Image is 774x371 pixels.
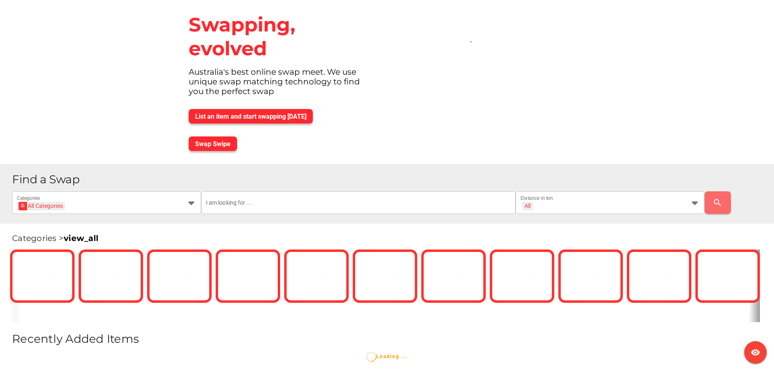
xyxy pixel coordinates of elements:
[12,233,98,243] span: Categories >
[713,198,722,208] i: search
[751,348,760,357] i: visibility
[195,113,306,120] span: List an item and start swapping [DATE]
[366,354,408,359] span: Loading ...
[64,233,98,243] a: view_all
[21,202,63,210] div: All Categories
[206,191,511,214] input: I am looking for ...
[524,202,531,210] div: All
[182,67,382,103] div: Australia's best online swap meet. We use unique swap matching technology to find you the perfect...
[189,136,237,151] button: Swap Swipe
[182,6,382,67] div: Swapping, evolved
[12,332,139,346] span: Recently Added Items
[195,140,231,148] span: Swap Swipe
[189,109,313,124] button: List an item and start swapping [DATE]
[12,174,768,185] h1: Find a Swap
